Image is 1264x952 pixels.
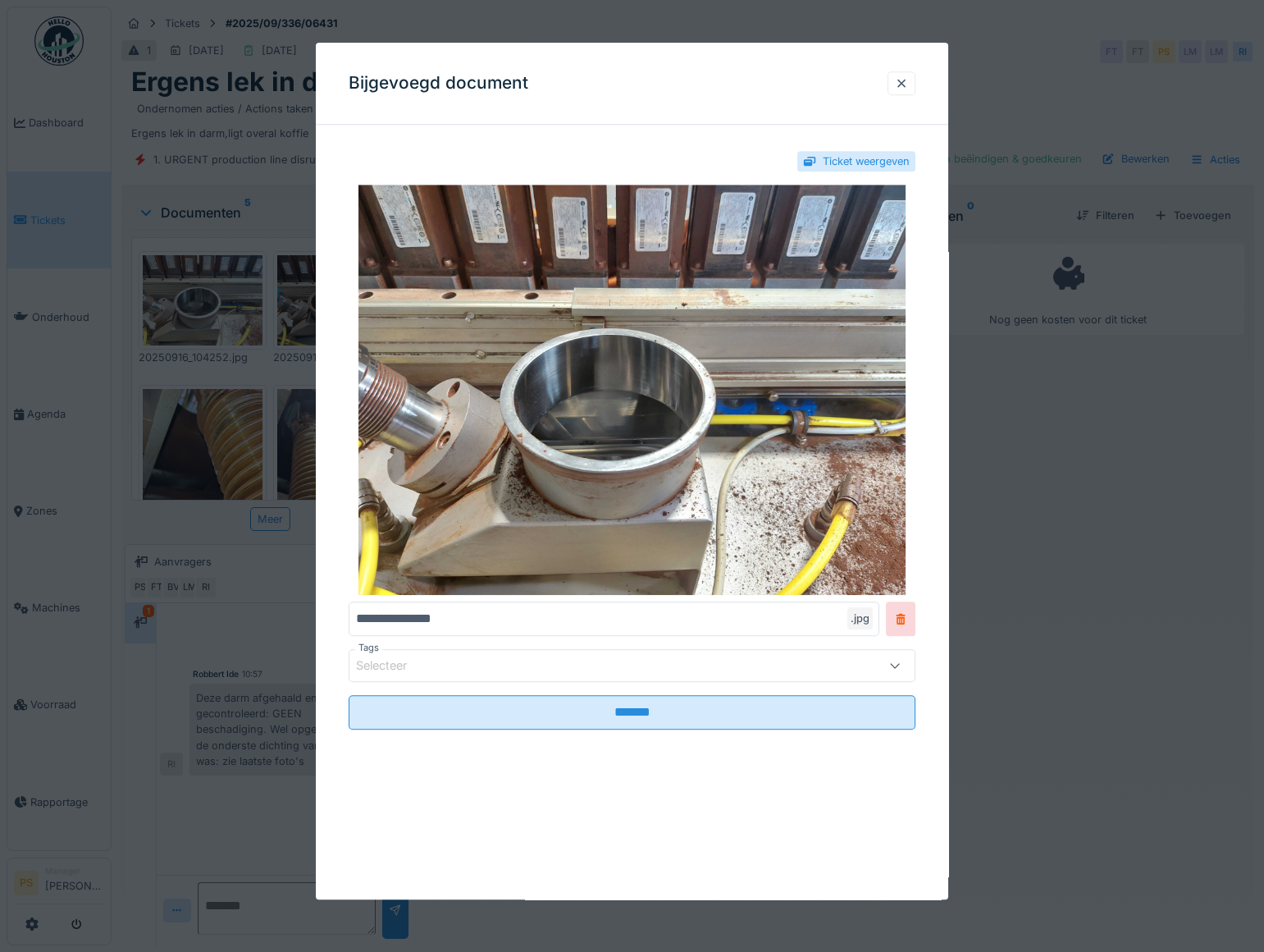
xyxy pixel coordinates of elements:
div: Selecteer [356,657,430,675]
h3: Bijgevoegd document [349,73,528,94]
div: Ticket weergeven [823,153,910,169]
img: 2f4b5ece-77b8-4677-b6af-5c8552533164-20250916_104252.jpg [349,185,915,595]
label: Tags [355,641,382,655]
div: .jpg [847,607,873,629]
